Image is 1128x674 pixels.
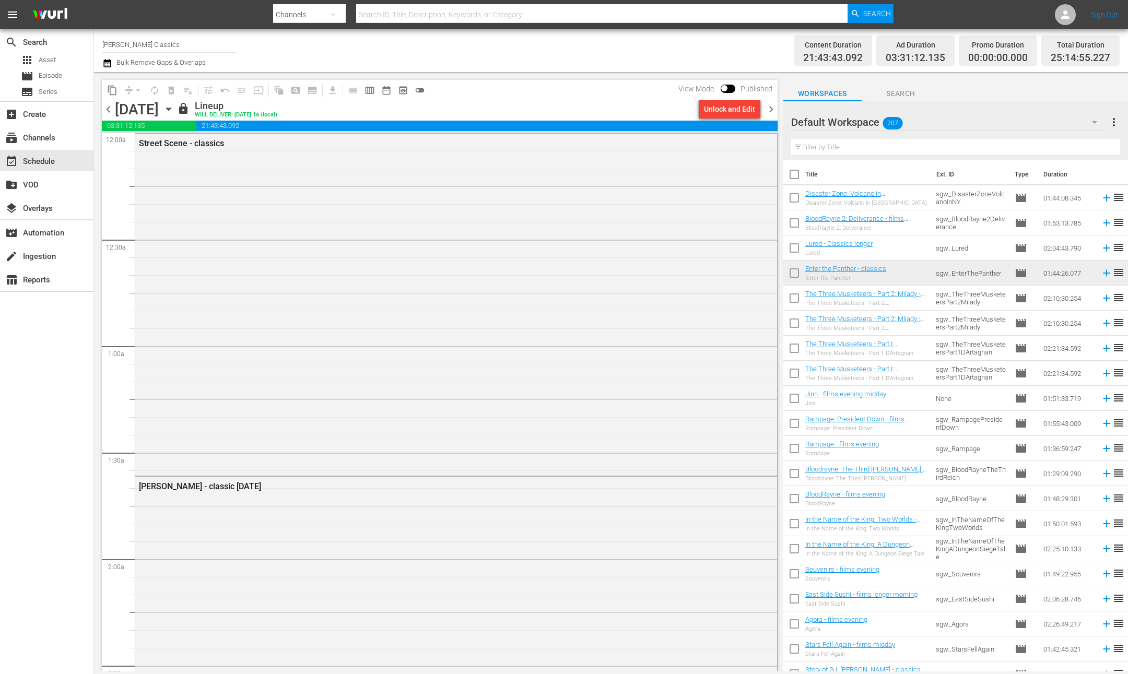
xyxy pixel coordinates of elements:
span: Episode [1015,217,1027,229]
td: sgw_InTheNameOfTheKingADungeonSiegeTale [932,536,1011,561]
span: Series [39,87,57,97]
td: 01:48:29.301 [1039,486,1097,511]
span: reorder [1112,316,1125,329]
span: Episode [1015,492,1027,505]
span: Episode [1015,618,1027,630]
span: Episode [1015,317,1027,329]
div: Lured [805,250,873,256]
span: Asset [39,55,56,65]
span: Create Search Block [287,82,304,99]
span: reorder [1112,191,1125,204]
span: Episode [1015,392,1027,405]
a: The Three Musketeers - Part I: D'Artagnan - films evening [805,365,898,381]
a: Rampage - films evening [805,440,879,448]
span: 707 [883,112,902,134]
span: Episode [1015,292,1027,304]
span: Asset [21,54,33,66]
a: Enter the Panther - classics [805,265,886,273]
span: chevron_left [102,103,115,116]
span: Automation [5,227,18,239]
div: Total Duration [1051,38,1110,52]
td: 01:42:45.321 [1039,636,1097,661]
div: Rampage [805,450,879,457]
span: Episode [1015,467,1027,480]
th: Duration [1037,160,1100,189]
a: Souvenirs - films evening [805,565,879,573]
span: Create [5,108,18,121]
td: 02:21:34.592 [1039,336,1097,361]
div: East Side Sushi [805,600,918,607]
td: sgw_TheThreeMusketeersPart2Milady [932,311,1011,336]
span: reorder [1112,442,1125,454]
span: Ingestion [5,250,18,263]
div: In the Name of the King: A Dungeon Siege Tale [805,550,927,557]
span: Search [862,87,940,100]
span: Episode [1015,192,1027,204]
div: [PERSON_NAME] - classic [DATE] [139,481,715,491]
td: sgw_BloodRayne2Deliverance [932,210,1011,235]
a: BloodRayne 2: Deliverance - films evening [805,215,908,230]
svg: Add to Schedule [1101,217,1112,229]
span: Episode [1015,242,1027,254]
svg: Add to Schedule [1101,317,1112,329]
a: Disaster Zone: Volcano in [GEOGRAPHIC_DATA] - films evening [805,190,913,205]
svg: Add to Schedule [1101,292,1112,304]
span: VOD [5,179,18,191]
span: more_vert [1108,116,1120,128]
svg: Add to Schedule [1101,342,1112,354]
a: Bloodrayne: The Third [PERSON_NAME] - films evening [805,465,927,481]
a: BloodRayne - films evening [805,490,885,498]
div: BloodRayne 2: Deliverance [805,224,927,231]
span: reorder [1112,291,1125,304]
span: Episode [1015,643,1027,655]
span: toggle_off [415,85,425,96]
span: calendar_view_week_outlined [365,85,375,96]
td: sgw_BloodRayneTheThirdReich [932,461,1011,486]
span: Episode [1015,442,1027,455]
span: Episode [1015,342,1027,354]
span: preview_outlined [398,85,408,96]
span: Workspaces [783,87,862,100]
span: Schedule [5,155,18,168]
div: In the Name of the King: Two Worlds [805,525,927,532]
span: Episode [1015,567,1027,580]
td: 01:49:22.955 [1039,561,1097,586]
span: reorder [1112,517,1125,529]
span: 00:00:00.000 [968,52,1028,64]
svg: Add to Schedule [1101,593,1112,605]
span: View Mode: [673,85,721,93]
span: Month Calendar View [378,82,395,99]
span: reorder [1112,567,1125,580]
td: 01:29:09.290 [1039,461,1097,486]
svg: Add to Schedule [1101,393,1112,404]
span: date_range_outlined [381,85,392,96]
div: Jinn [805,400,886,407]
span: 03:31:12.135 [886,52,945,64]
span: Toggle to switch from Published to Draft view. [721,85,728,92]
td: sgw_EnterThePanther [932,261,1011,286]
svg: Add to Schedule [1101,192,1112,204]
span: Revert to Primary Episode [217,82,233,99]
span: Refresh All Search Blocks [267,80,287,100]
td: sgw_Lured [932,235,1011,261]
div: Agora [805,625,867,632]
span: Overlays [5,202,18,215]
span: menu [6,8,19,21]
a: Stars Fell Again - films midday [805,641,895,648]
td: sgw_TheThreeMusketeersPart1DArtagnan [932,336,1011,361]
div: Disaster Zone: Volcano in [GEOGRAPHIC_DATA] [805,199,927,206]
th: Type [1008,160,1037,189]
svg: Add to Schedule [1101,518,1112,529]
span: Fill episodes with ad slates [233,82,250,99]
td: 02:26:49.217 [1039,611,1097,636]
th: Title [805,160,930,189]
span: 21:43:43.092 [803,52,863,64]
svg: Add to Schedule [1101,267,1112,279]
a: Story of G.I. [PERSON_NAME] - classics [805,666,921,673]
svg: Add to Schedule [1101,443,1112,454]
td: 02:06:28.746 [1039,586,1097,611]
span: Create Series Block [304,82,321,99]
a: Rampage: President Down - films evening [805,415,909,431]
svg: Add to Schedule [1101,568,1112,580]
span: Search [863,4,891,23]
